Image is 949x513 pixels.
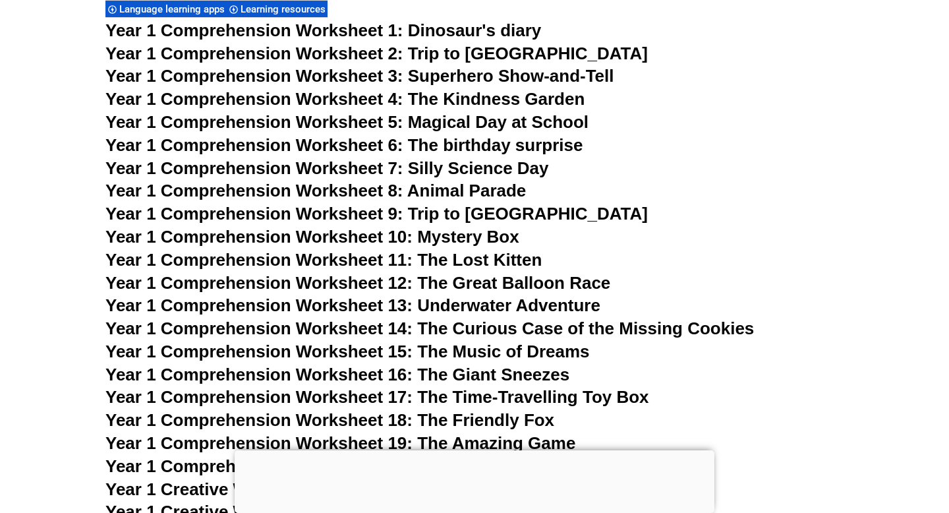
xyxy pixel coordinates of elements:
a: Year 1 Comprehension Worksheet 3: Superhero Show-and-Tell [105,66,614,86]
a: Year 1 Comprehension Worksheet 20: The Champion [105,456,536,476]
iframe: Advertisement [235,450,714,510]
a: Year 1 Comprehension Worksheet 2: Trip to [GEOGRAPHIC_DATA] [105,44,648,63]
a: Year 1 Comprehension Worksheet 6: The birthday surprise [105,135,583,155]
a: Year 1 Comprehension Worksheet 1: Dinosaur's diary [105,20,541,40]
a: Year 1 Creative Writing 1: What is a story? [105,479,449,499]
iframe: Chat Widget [723,364,949,513]
a: Year 1 Comprehension Worksheet 10: Mystery Box [105,227,519,247]
a: Year 1 Comprehension Worksheet 14: The Curious Case of the Missing Cookies [105,318,754,338]
a: Year 1 Comprehension Worksheet 8: Animal Parade [105,181,526,200]
a: Year 1 Comprehension Worksheet 4: The Kindness Garden [105,89,585,109]
a: Year 1 Comprehension Worksheet 16: The Giant Sneezes [105,365,569,384]
span: Learning resources [241,3,330,15]
a: Year 1 Comprehension Worksheet 5: Magical Day at School [105,112,589,132]
a: Year 1 Comprehension Worksheet 15: The Music of Dreams [105,342,590,361]
a: Year 1 Comprehension Worksheet 13: Underwater Adventure [105,295,600,315]
a: Year 1 Comprehension Worksheet 7: Silly Science Day [105,158,549,178]
a: Year 1 Comprehension Worksheet 9: Trip to [GEOGRAPHIC_DATA] [105,204,648,224]
a: Year 1 Comprehension Worksheet 19: The Amazing Game [105,433,575,453]
span: Language learning apps [119,3,229,15]
a: Year 1 Comprehension Worksheet 12: The Great Balloon Race [105,273,610,293]
a: Year 1 Comprehension Worksheet 11: The Lost Kitten [105,250,542,270]
a: Year 1 Comprehension Worksheet 17: The Time-Travelling Toy Box [105,387,649,407]
a: Year 1 Comprehension Worksheet 18: The Friendly Fox [105,410,554,430]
